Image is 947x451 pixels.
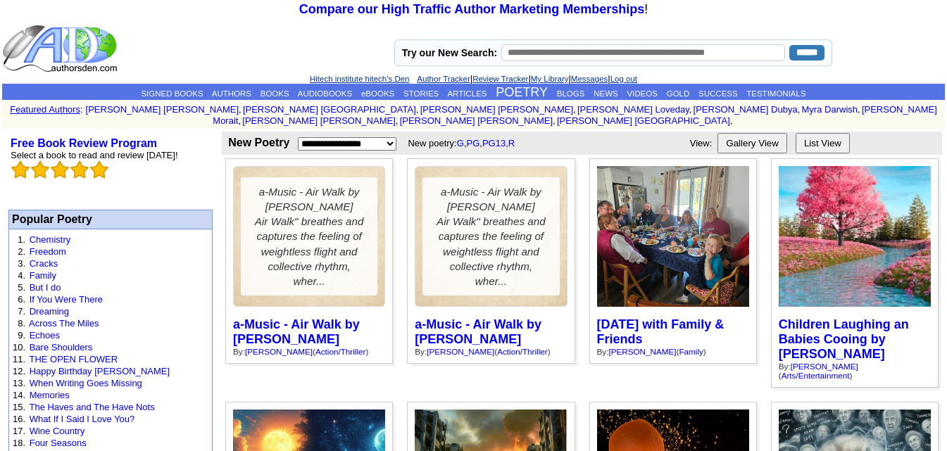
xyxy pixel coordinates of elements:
[594,89,618,98] a: NEWS
[299,2,644,16] a: Compare our High Traffic Author Marketing Memberships
[698,89,738,98] a: SUCCESS
[29,354,118,364] a: THE OPEN FLOWER
[241,117,242,125] font: i
[212,89,251,98] a: AUTHORS
[30,258,58,269] a: Cracks
[315,347,365,356] a: Action/Thriller
[694,104,798,115] a: [PERSON_NAME] Dubya
[233,317,360,346] a: a-Music - Air Walk by [PERSON_NAME]
[508,138,515,148] a: R
[30,246,66,257] a: Freedom
[10,104,80,115] a: Featured Authors
[30,438,87,448] a: Four Seasons
[245,347,313,356] a: [PERSON_NAME]
[472,75,528,83] a: Review Tracker
[402,47,497,58] label: Try our New Search:
[400,115,553,126] a: [PERSON_NAME] [PERSON_NAME]
[398,117,399,125] font: i
[51,160,69,179] img: bigemptystars.png
[30,342,93,352] a: Bare Shoulders
[86,104,239,115] a: [PERSON_NAME] [PERSON_NAME]
[30,234,71,245] a: Chemistry
[667,89,690,98] a: GOLD
[30,306,69,317] a: Dreaming
[310,73,637,84] font: | | | |
[556,117,557,125] font: i
[18,318,25,329] font: 8.
[30,378,142,388] a: When Writing Goes Missing
[497,347,547,356] a: Action/Thriller
[496,85,548,99] a: POETRY
[717,133,787,153] button: Gallery View
[299,2,648,16] font: !
[13,426,25,436] font: 17.
[18,282,25,293] font: 5.
[241,177,377,296] div: a-Music - Air Walk by [PERSON_NAME] Air Walk" breathes and captures the feeling of weightless fli...
[213,104,936,126] a: [PERSON_NAME] Morait
[86,104,937,126] font: , , , , , , , , , ,
[18,330,25,341] font: 9.
[691,106,693,114] font: i
[679,347,703,356] a: Family
[417,75,470,83] a: Author Tracker
[408,138,520,148] font: New poetry: , , ,
[13,366,25,376] font: 12.
[18,306,25,317] font: 7.
[791,362,858,371] a: [PERSON_NAME]
[18,294,25,305] font: 6.
[13,378,25,388] font: 13.
[233,166,385,307] a: a-Music - Air Walk by [PERSON_NAME]Air Walk" breathes and captures the feeling of weightless flig...
[746,89,805,98] a: TESTIMONIALS
[141,89,203,98] a: SIGNED BOOKS
[422,177,559,296] div: a-Music - Air Walk by [PERSON_NAME] Air Walk" breathes and captures the feeling of weightless fli...
[860,106,862,114] font: i
[13,342,25,352] font: 10.
[80,104,83,115] font: :
[361,89,394,98] a: eBOOKS
[30,282,61,293] a: But I do
[597,347,749,356] div: By: ( )
[30,366,170,376] a: Happy Birthday [PERSON_NAME]
[298,89,352,98] a: AUDIOBOOKS
[447,89,487,98] a: ARTICLES
[30,390,70,400] a: Memories
[18,270,25,281] font: 4.
[310,75,410,83] a: Hitech institute hitech's Den
[2,24,120,73] img: logo_ad.gif
[627,89,657,98] a: VIDEOS
[29,318,99,329] a: Across The Miles
[577,104,689,115] a: [PERSON_NAME] Loveday
[30,294,103,305] a: If You Were There
[13,390,25,400] font: 14.
[608,347,676,356] a: [PERSON_NAME]
[30,270,56,281] a: Family
[13,354,25,364] font: 11.
[242,115,395,126] a: [PERSON_NAME] [PERSON_NAME]
[557,115,730,126] a: [PERSON_NAME] [GEOGRAPHIC_DATA]
[29,402,154,412] a: The Haves and The Have Nots
[690,138,713,148] font: View:
[427,347,494,356] a: [PERSON_NAME]
[557,89,585,98] a: BLOGS
[415,166,567,307] a: a-Music - Air Walk by [PERSON_NAME]Air Walk" breathes and captures the feeling of weightless flig...
[576,106,577,114] font: i
[243,104,416,115] a: [PERSON_NAME] [GEOGRAPHIC_DATA]
[796,133,850,153] button: List View
[802,104,858,115] a: Myra Darwish
[467,138,480,148] a: PG
[30,330,60,341] a: Echoes
[12,213,92,225] font: Popular Poetry
[415,317,541,346] a: a-Music - Air Walk by [PERSON_NAME]
[571,75,608,83] a: Messages
[30,426,85,436] a: Wine Country
[531,75,569,83] a: My Library
[11,137,157,149] a: Free Book Review Program
[13,402,25,412] font: 15.
[233,347,385,356] div: By: ( )
[420,104,573,115] a: [PERSON_NAME] [PERSON_NAME]
[782,371,850,380] a: Arts/Entertainment
[18,246,25,257] font: 2.
[800,106,801,114] font: i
